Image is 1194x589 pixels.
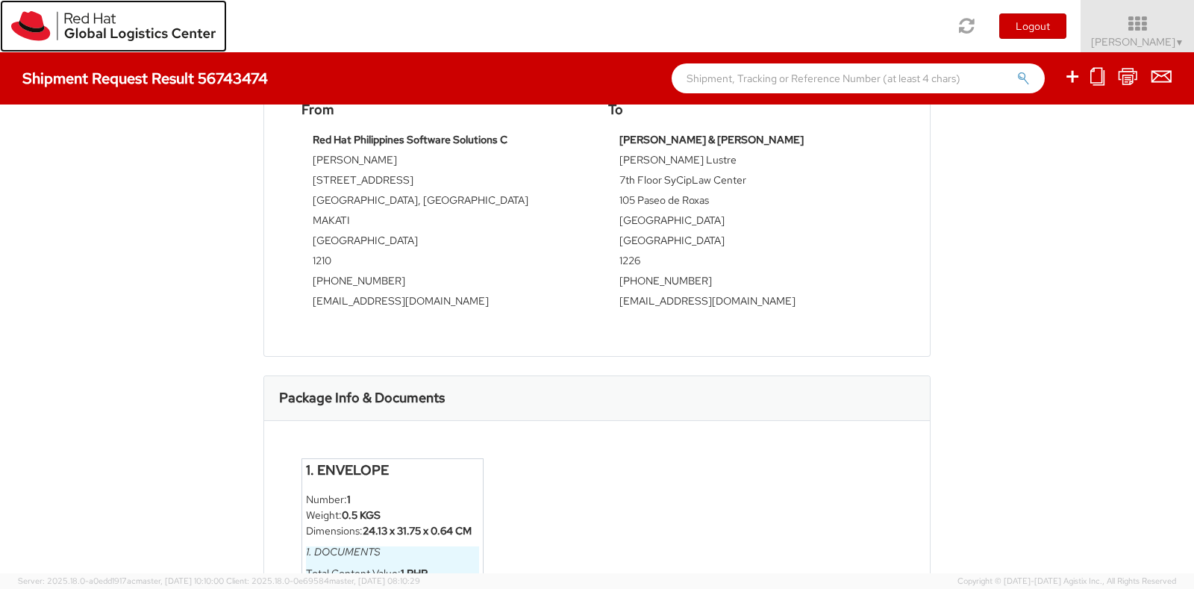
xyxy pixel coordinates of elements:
[363,524,472,537] strong: 24.13 x 31.75 x 0.64 CM
[313,213,575,233] td: MAKATI
[619,253,881,273] td: 1226
[619,152,881,172] td: [PERSON_NAME] Lustre
[313,152,575,172] td: [PERSON_NAME]
[347,493,351,506] strong: 1
[619,273,881,293] td: [PHONE_NUMBER]
[619,233,881,253] td: [GEOGRAPHIC_DATA]
[306,463,479,478] h4: 1. Envelope
[1175,37,1184,49] span: ▼
[1091,35,1184,49] span: [PERSON_NAME]
[279,390,445,405] h3: Package Info & Documents
[313,172,575,193] td: [STREET_ADDRESS]
[401,567,428,580] strong: 1 PHP
[301,102,586,117] h4: From
[226,576,420,586] span: Client: 2025.18.0-0e69584
[342,508,381,522] strong: 0.5 KGS
[313,293,575,314] td: [EMAIL_ADDRESS][DOMAIN_NAME]
[672,63,1045,93] input: Shipment, Tracking or Reference Number (at least 4 chars)
[619,172,881,193] td: 7th Floor SyCipLaw Center
[313,253,575,273] td: 1210
[313,233,575,253] td: [GEOGRAPHIC_DATA]
[957,576,1176,588] span: Copyright © [DATE]-[DATE] Agistix Inc., All Rights Reserved
[306,566,479,582] li: Total Content Value:
[306,492,479,508] li: Number:
[619,193,881,213] td: 105 Paseo de Roxas
[999,13,1066,39] button: Logout
[313,133,507,146] strong: Red Hat Philippines Software Solutions C
[136,576,224,586] span: master, [DATE] 10:10:00
[608,102,893,117] h4: To
[619,133,804,146] strong: [PERSON_NAME] & [PERSON_NAME]
[313,193,575,213] td: [GEOGRAPHIC_DATA], [GEOGRAPHIC_DATA]
[619,293,881,314] td: [EMAIL_ADDRESS][DOMAIN_NAME]
[306,508,479,523] li: Weight:
[11,11,216,41] img: rh-logistics-00dfa346123c4ec078e1.svg
[22,70,268,87] h4: Shipment Request Result 56743474
[619,213,881,233] td: [GEOGRAPHIC_DATA]
[329,576,420,586] span: master, [DATE] 08:10:29
[306,546,479,558] h6: 1. Documents
[313,273,575,293] td: [PHONE_NUMBER]
[306,523,479,539] li: Dimensions:
[18,576,224,586] span: Server: 2025.18.0-a0edd1917ac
